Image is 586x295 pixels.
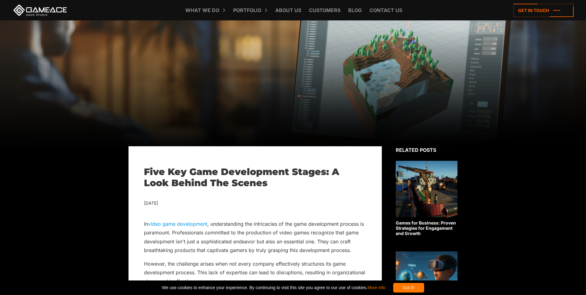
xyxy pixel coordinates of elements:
[513,4,574,17] a: Get in touch
[396,161,457,236] a: Games for Business: Proven Strategies for Engagement and Growth
[393,283,424,293] div: Got it!
[148,221,207,227] a: video game development
[396,146,457,154] div: Related posts
[396,161,457,217] img: Related
[144,259,366,286] p: However, the challenge arises when not every company effectively structures its game development ...
[162,283,385,293] span: We use cookies to enhance your experience. By continuing to visit this site you agree to our use ...
[144,220,366,255] p: In , understanding the intricacies of the game development process is paramount. Professionals co...
[144,166,366,189] h1: Five Key Game Development Stages: A Look Behind The Scenes
[367,285,385,290] a: More info
[144,199,366,207] div: [DATE]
